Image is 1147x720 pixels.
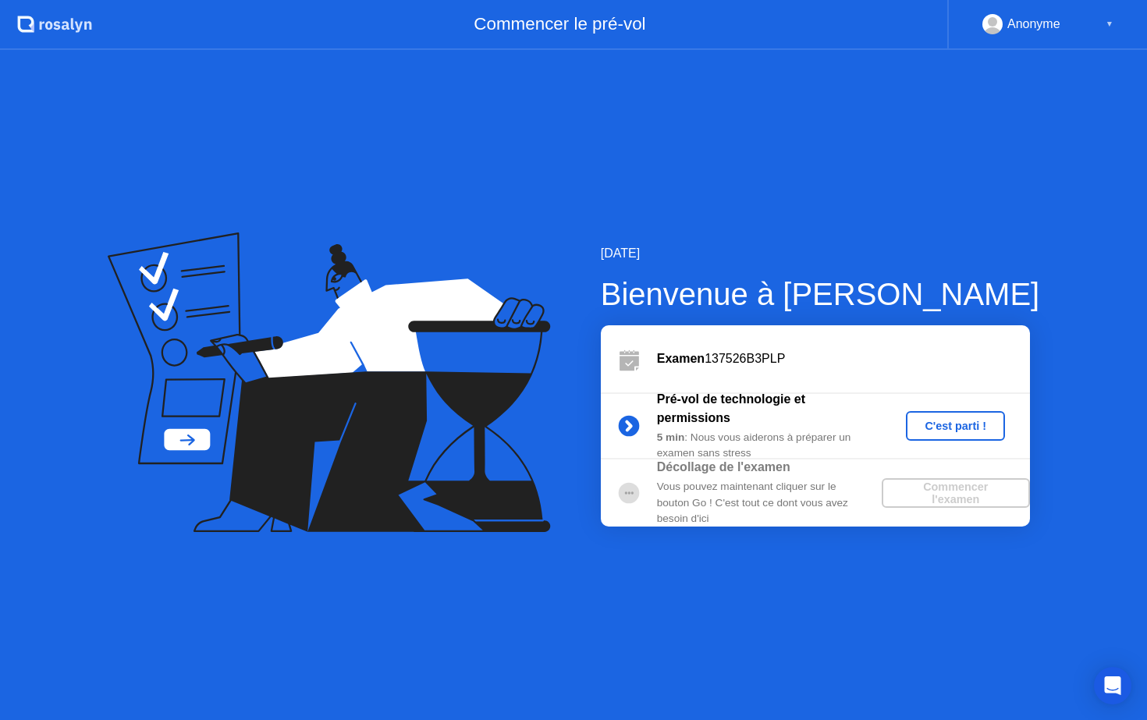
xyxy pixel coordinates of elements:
[657,392,805,424] b: Pré-vol de technologie et permissions
[657,431,685,443] b: 5 min
[657,349,1030,368] div: 137526B3PLP
[601,244,1039,263] div: [DATE]
[882,478,1030,508] button: Commencer l'examen
[657,430,882,462] div: : Nous vous aiderons à préparer un examen sans stress
[601,271,1039,317] div: Bienvenue à [PERSON_NAME]
[1094,667,1131,704] div: Open Intercom Messenger
[906,411,1005,441] button: C'est parti !
[912,420,999,432] div: C'est parti !
[657,460,790,473] b: Décollage de l'examen
[1106,14,1113,34] div: ▼
[888,481,1024,505] div: Commencer l'examen
[657,352,705,365] b: Examen
[1007,14,1060,34] div: Anonyme
[657,479,882,527] div: Vous pouvez maintenant cliquer sur le bouton Go ! C'est tout ce dont vous avez besoin d'ici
